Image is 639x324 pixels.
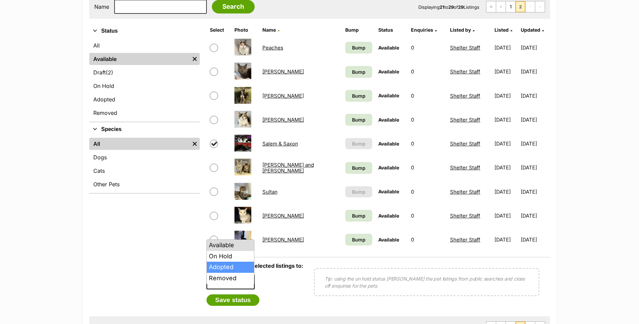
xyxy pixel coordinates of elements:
li: Available [207,240,254,251]
nav: Pagination [486,1,545,12]
a: [PERSON_NAME] and [PERSON_NAME] [262,162,314,174]
span: (2) [106,68,113,76]
a: Shelter Staff [450,140,480,147]
a: First page [486,1,496,12]
a: On Hold [89,80,200,92]
a: Peaches [262,44,283,51]
td: 0 [408,84,447,107]
a: Shelter Staff [450,117,480,123]
span: Available [378,45,399,51]
a: Available [89,53,190,65]
a: [PERSON_NAME] [262,68,304,75]
a: [PERSON_NAME] [262,93,304,99]
td: [DATE] [492,228,520,251]
td: [DATE] [521,180,549,203]
strong: 21 [440,4,444,10]
a: Previous page [496,1,506,12]
button: Bump [345,138,372,149]
div: Status [89,38,200,122]
a: Salem & Saxon [262,140,298,147]
a: Listed by [450,27,475,33]
button: Status [89,27,200,35]
span: Bump [352,44,365,51]
td: [DATE] [492,156,520,179]
a: Shelter Staff [450,68,480,75]
button: Save status [206,294,260,306]
a: Sultan [262,189,278,195]
button: Species [89,125,200,134]
td: [DATE] [521,84,549,107]
th: Bump [343,25,375,35]
span: Available [378,237,399,242]
span: Next page [525,1,535,12]
td: [DATE] [521,228,549,251]
td: [DATE] [492,108,520,131]
span: Bump [352,116,365,123]
a: Removed [89,107,200,119]
span: Bump [352,236,365,243]
li: On Hold [207,251,254,262]
span: Updated [521,27,540,33]
span: Bump [352,212,365,219]
td: 0 [408,108,447,131]
td: 0 [408,204,447,227]
span: Listed by [450,27,471,33]
a: All [89,138,190,150]
a: Shelter Staff [450,164,480,171]
span: Bump [352,164,365,171]
td: [DATE] [521,60,549,83]
label: Update status of selected listings to: [206,262,303,269]
td: [DATE] [521,156,549,179]
a: Shelter Staff [450,93,480,99]
a: Bump [345,162,372,174]
a: Shelter Staff [450,213,480,219]
li: Adopted [207,262,254,273]
td: [DATE] [521,204,549,227]
span: Available [378,165,399,170]
a: Shelter Staff [450,189,480,195]
span: Available [378,213,399,219]
a: All [89,39,200,52]
a: [PERSON_NAME] [262,213,304,219]
a: Dogs [89,151,200,163]
td: 0 [408,132,447,155]
span: Available [378,69,399,74]
span: translation missing: en.admin.listings.index.attributes.enquiries [411,27,433,33]
li: Removed [207,273,254,284]
span: Bump [352,188,365,195]
a: Listed [494,27,512,33]
td: [DATE] [492,180,520,203]
th: Photo [232,25,259,35]
td: [DATE] [492,204,520,227]
a: Shelter Staff [450,44,480,51]
td: [DATE] [521,108,549,131]
a: Updated [521,27,544,33]
td: 0 [408,60,447,83]
button: Bump [345,186,372,197]
a: Name [262,27,280,33]
a: Bump [345,66,372,78]
span: Bump [352,140,365,147]
a: Shelter Staff [450,236,480,243]
a: Bump [345,90,372,102]
strong: 29 [448,4,454,10]
td: [DATE] [521,132,549,155]
td: 0 [408,228,447,251]
a: Draft [89,66,200,78]
td: [DATE] [492,132,520,155]
a: Adopted [89,93,200,105]
a: [PERSON_NAME] [262,236,304,243]
span: Available [378,189,399,194]
span: Bump [352,68,365,75]
div: Species [89,136,200,193]
a: Bump [345,210,372,222]
a: Bump [345,42,372,54]
a: Bump [345,114,372,126]
p: Tip: using the on hold status [PERSON_NAME] the pet listings from public searches and close off e... [325,275,529,289]
td: [DATE] [521,36,549,59]
span: Displaying to of Listings [418,4,479,10]
strong: 29 [458,4,464,10]
label: Name [94,4,109,10]
a: Remove filter [190,138,200,150]
span: Available [378,117,399,123]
